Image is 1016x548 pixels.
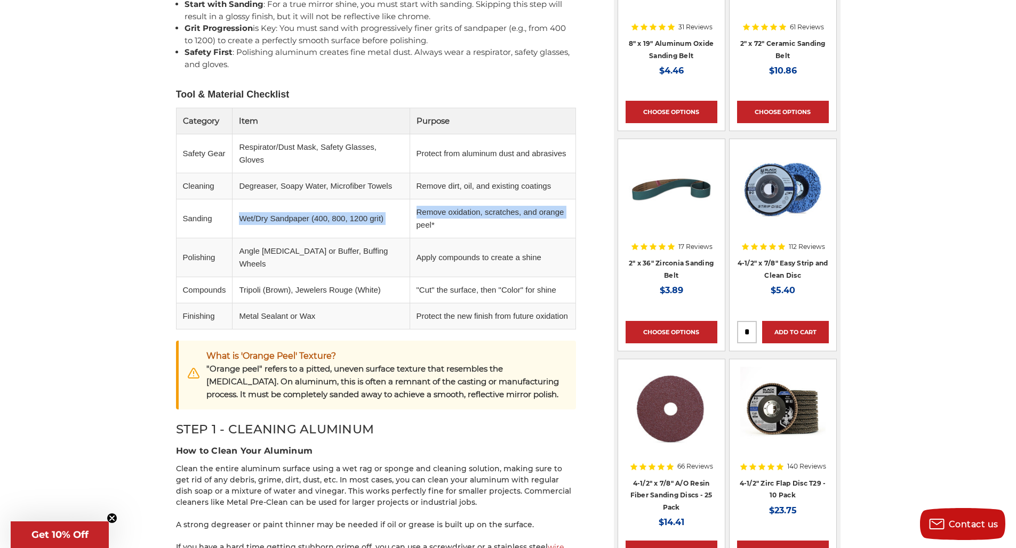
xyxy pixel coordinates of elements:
[31,529,89,541] span: Get 10% Off
[410,238,575,277] td: Apply compounds to create a shine
[738,259,828,279] a: 4-1/2" x 7/8" Easy Strip and Clean Disc
[737,101,829,123] a: Choose Options
[787,463,826,470] span: 140 Reviews
[737,367,829,458] a: 4.5" Black Hawk Zirconia Flap Disc 10 Pack
[626,147,717,238] a: 2" x 36" Zirconia Pipe Sanding Belt
[949,519,998,529] span: Contact us
[677,463,713,470] span: 66 Reviews
[233,199,410,238] td: Wet/Dry Sandpaper (400, 800, 1200 grit)
[233,134,410,173] td: Respirator/Dust Mask, Safety Glasses, Gloves
[660,285,683,295] span: $3.89
[233,108,410,134] th: Item
[920,508,1005,540] button: Contact us
[659,517,684,527] span: $14.41
[176,134,233,173] td: Safety Gear
[626,321,717,343] a: Choose Options
[176,108,233,134] th: Category
[233,173,410,199] td: Degreaser, Soapy Water, Microfiber Towels
[11,521,109,548] div: Get 10% OffClose teaser
[659,66,684,76] span: $4.46
[107,513,117,523] button: Close teaser
[678,244,713,250] span: 17 Reviews
[630,479,713,511] a: 4-1/2" x 7/8" A/O Resin Fiber Sanding Discs - 25 Pack
[185,22,576,46] li: is Key: You must sand with progressively finer grits of sandpaper (e.g., from 400 to 1200) to cre...
[410,108,575,134] th: Purpose
[176,199,233,238] td: Sanding
[233,238,410,277] td: Angle [MEDICAL_DATA] or Buffer, Buffing Wheels
[185,46,576,70] li: : Polishing aluminum creates fine metal dust. Always wear a respirator, safety glasses, and gloves.
[629,147,714,232] img: 2" x 36" Zirconia Pipe Sanding Belt
[789,244,825,250] span: 112 Reviews
[410,173,575,199] td: Remove dirt, oil, and existing coatings
[410,303,575,329] td: Protect the new finish from future oxidation
[626,101,717,123] a: Choose Options
[410,277,575,303] td: "Cut" the surface, then "Color" for shine
[176,303,233,329] td: Finishing
[769,66,797,76] span: $10.86
[176,519,576,530] p: A strong degreaser or paint thinner may be needed if oil or grease is built up on the surface.
[176,238,233,277] td: Polishing
[410,199,575,238] td: Remove oxidation, scratches, and orange peel*
[185,47,233,57] b: Safety First
[740,479,826,499] a: 4-1/2" Zirc Flap Disc T29 - 10 Pack
[790,24,824,30] span: 61 Reviews
[410,134,575,173] td: Protect from aluminum dust and abrasives
[678,24,713,30] span: 31 Reviews
[737,147,829,238] a: 4-1/2" x 7/8" Easy Strip and Clean Disc
[176,445,576,457] h3: How to Clean Your Aluminum
[628,367,715,452] img: 4.5 inch resin fiber disc
[769,505,797,515] span: $23.75
[185,23,253,33] b: Grit Progression
[176,173,233,199] td: Cleaning
[206,364,559,399] span: "Orange peel" refers to a pitted, uneven surface texture that resembles the [MEDICAL_DATA]. On al...
[233,277,410,303] td: Tripoli (Brown), Jewelers Rouge (White)
[740,367,826,452] img: 4.5" Black Hawk Zirconia Flap Disc 10 Pack
[629,39,714,60] a: 8" x 19" Aluminum Oxide Sanding Belt
[740,39,826,60] a: 2" x 72" Ceramic Sanding Belt
[626,367,717,458] a: 4.5 inch resin fiber disc
[233,303,410,329] td: Metal Sealant or Wax
[629,259,714,279] a: 2" x 36" Zirconia Sanding Belt
[206,349,567,363] strong: What is 'Orange Peel' Texture?
[176,463,576,508] p: Clean the entire aluminum surface using a wet rag or sponge and cleaning solution, making sure to...
[762,321,829,343] a: Add to Cart
[176,87,576,102] caption: Tool & Material Checklist
[737,147,829,232] img: 4-1/2" x 7/8" Easy Strip and Clean Disc
[176,420,576,439] h2: STEP 1 - CLEANING ALUMINUM
[771,285,795,295] span: $5.40
[176,277,233,303] td: Compounds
